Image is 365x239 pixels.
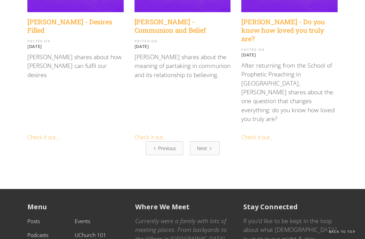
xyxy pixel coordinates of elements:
[158,145,176,152] div: Previous
[146,141,183,155] a: Previous Page
[135,134,167,141] a: Check it out...
[27,40,124,43] div: POSTED ON
[27,44,124,49] p: [DATE]
[27,141,338,155] div: List
[241,61,338,123] p: After returning from the School of Prophetic Preaching in [GEOGRAPHIC_DATA], [PERSON_NAME] shares...
[135,44,231,49] p: [DATE]
[190,141,220,155] a: Next Page
[135,52,231,79] p: [PERSON_NAME] shares about the meaning of partaking in communion and its relationship to believing.
[27,18,124,34] a: [PERSON_NAME] - Desires Filled
[325,228,361,236] a: Back to Top
[135,18,231,34] a: [PERSON_NAME] - Communion and Belief
[135,202,229,211] h5: Where We Meet
[243,202,338,211] h5: Stay Connected
[27,231,48,239] a: Podcasts
[197,145,207,152] div: Next
[75,231,106,239] a: UChurch 101
[27,52,124,79] p: [PERSON_NAME] shares about how [PERSON_NAME] can fulfil our desires
[27,202,122,211] h5: Menu
[75,217,90,225] a: Events
[241,18,338,43] a: [PERSON_NAME] - Do you know how loved you truly are?
[241,52,338,57] p: [DATE]
[27,217,40,225] a: Posts
[27,134,60,141] a: Check it out...
[241,48,338,51] div: POSTED ON
[135,40,231,43] div: POSTED ON
[241,134,274,141] a: Check it out...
